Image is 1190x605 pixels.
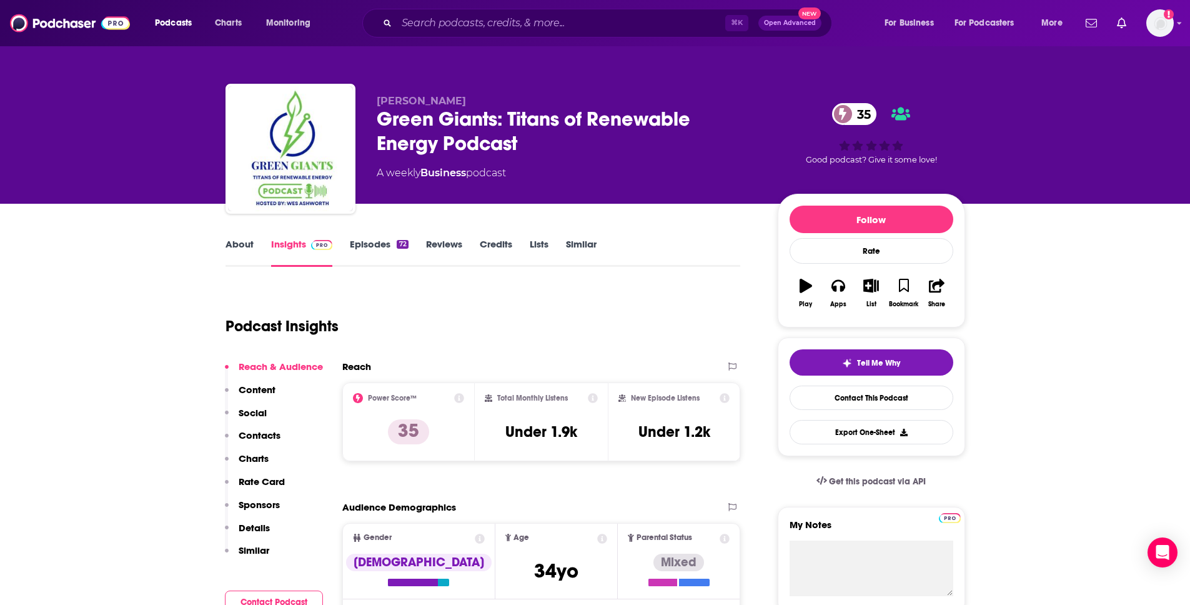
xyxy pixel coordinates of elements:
[830,301,846,308] div: Apps
[207,13,249,33] a: Charts
[397,13,725,33] input: Search podcasts, credits, & more...
[342,501,456,513] h2: Audience Demographics
[822,271,855,316] button: Apps
[885,14,934,32] span: For Business
[377,95,466,107] span: [PERSON_NAME]
[888,271,920,316] button: Bookmark
[857,358,900,368] span: Tell Me Why
[226,317,339,336] h1: Podcast Insights
[806,155,937,164] span: Good podcast? Give it some love!
[653,554,704,571] div: Mixed
[939,513,961,523] img: Podchaser Pro
[225,407,267,430] button: Social
[855,271,887,316] button: List
[790,349,953,376] button: tell me why sparkleTell Me Why
[257,13,327,33] button: open menu
[566,238,597,267] a: Similar
[146,13,208,33] button: open menu
[155,14,192,32] span: Podcasts
[1033,13,1078,33] button: open menu
[364,534,392,542] span: Gender
[790,519,953,541] label: My Notes
[239,452,269,464] p: Charts
[1146,9,1174,37] img: User Profile
[790,271,822,316] button: Play
[420,167,466,179] a: Business
[239,384,275,396] p: Content
[239,499,280,511] p: Sponsors
[225,429,280,452] button: Contacts
[842,358,852,368] img: tell me why sparkle
[426,238,462,267] a: Reviews
[806,466,936,497] a: Get this podcast via API
[790,238,953,264] div: Rate
[790,386,953,410] a: Contact This Podcast
[637,534,692,542] span: Parental Status
[271,238,333,267] a: InsightsPodchaser Pro
[225,544,269,567] button: Similar
[311,240,333,250] img: Podchaser Pro
[350,238,408,267] a: Episodes72
[225,384,275,407] button: Content
[764,20,816,26] span: Open Advanced
[377,166,506,181] div: A weekly podcast
[799,301,812,308] div: Play
[239,407,267,419] p: Social
[368,394,417,402] h2: Power Score™
[239,429,280,441] p: Contacts
[798,7,821,19] span: New
[388,419,429,444] p: 35
[1164,9,1174,19] svg: Add a profile image
[758,16,821,31] button: Open AdvancedNew
[1081,12,1102,34] a: Show notifications dropdown
[889,301,918,308] div: Bookmark
[866,301,876,308] div: List
[876,13,950,33] button: open menu
[939,511,961,523] a: Pro website
[530,238,548,267] a: Lists
[239,544,269,556] p: Similar
[505,422,577,441] h3: Under 1.9k
[239,476,285,487] p: Rate Card
[225,361,323,384] button: Reach & Audience
[1146,9,1174,37] span: Logged in as saraatspark
[225,522,270,545] button: Details
[845,103,877,125] span: 35
[638,422,710,441] h3: Under 1.2k
[480,238,512,267] a: Credits
[778,95,965,172] div: 35Good podcast? Give it some love!
[228,86,353,211] img: Green Giants: Titans of Renewable Energy Podcast
[225,499,280,522] button: Sponsors
[946,13,1033,33] button: open menu
[513,534,529,542] span: Age
[497,394,568,402] h2: Total Monthly Listens
[266,14,310,32] span: Monitoring
[829,476,926,487] span: Get this podcast via API
[832,103,877,125] a: 35
[631,394,700,402] h2: New Episode Listens
[954,14,1014,32] span: For Podcasters
[928,301,945,308] div: Share
[725,15,748,31] span: ⌘ K
[346,554,492,571] div: [DEMOGRAPHIC_DATA]
[534,559,578,583] span: 34 yo
[1146,9,1174,37] button: Show profile menu
[397,240,408,249] div: 72
[342,361,371,372] h2: Reach
[790,420,953,444] button: Export One-Sheet
[10,11,130,35] img: Podchaser - Follow, Share and Rate Podcasts
[790,206,953,233] button: Follow
[1148,537,1178,567] div: Open Intercom Messenger
[1041,14,1063,32] span: More
[239,522,270,534] p: Details
[1112,12,1131,34] a: Show notifications dropdown
[215,14,242,32] span: Charts
[225,452,269,476] button: Charts
[374,9,844,37] div: Search podcasts, credits, & more...
[920,271,953,316] button: Share
[225,476,285,499] button: Rate Card
[226,238,254,267] a: About
[239,361,323,372] p: Reach & Audience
